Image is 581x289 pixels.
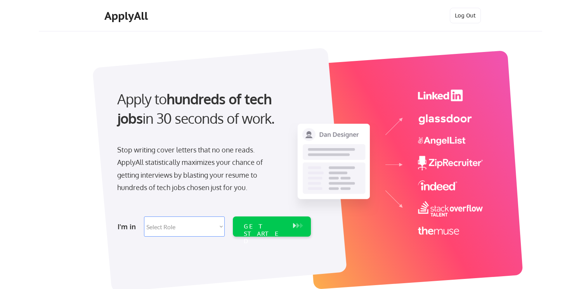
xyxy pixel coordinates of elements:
div: ApplyAll [104,9,150,22]
div: Apply to in 30 seconds of work. [117,89,308,128]
strong: hundreds of tech jobs [117,90,275,127]
div: Stop writing cover letters that no one reads. ApplyAll statistically maximizes your chance of get... [117,144,277,194]
button: Log Out [450,8,481,23]
div: GET STARTED [244,223,285,245]
div: I'm in [118,220,139,233]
